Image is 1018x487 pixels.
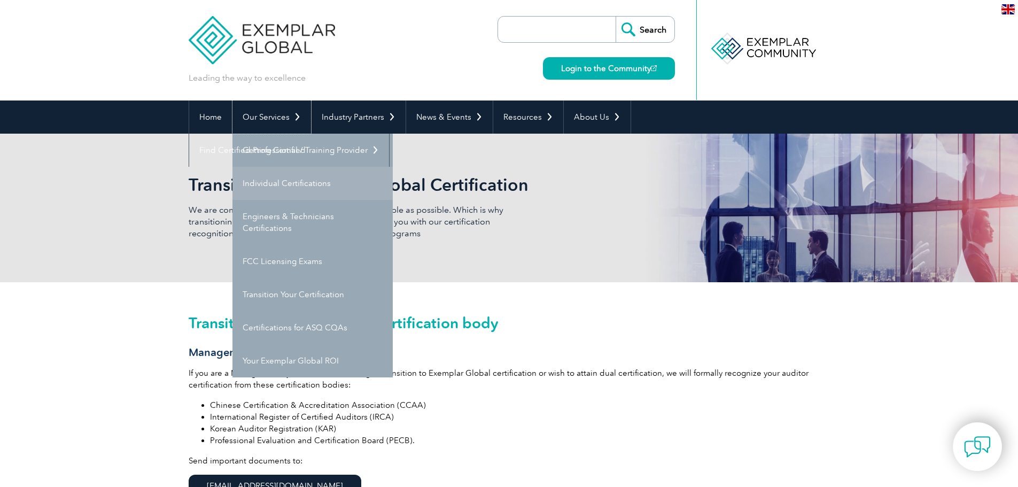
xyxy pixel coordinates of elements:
[210,423,830,435] li: Korean Auditor Registration (KAR)
[406,101,493,134] a: News & Events
[232,278,393,311] a: Transition Your Certification
[210,435,830,446] li: Professional Evaluation and Certification Board (PECB).
[312,101,406,134] a: Industry Partners
[232,311,393,344] a: Certifications for ASQ CQAs
[189,367,830,391] p: If you are a Management System Auditor wanting to transition to Exemplar Global certification or ...
[232,101,311,134] a: Our Services
[616,17,674,42] input: Search
[210,399,830,411] li: Chinese Certification & Accreditation Association (CCAA)
[651,65,657,71] img: open_square.png
[493,101,563,134] a: Resources
[189,204,509,239] p: We are committed to making certification as accessible as possible. Which is why transitioning to...
[189,101,232,134] a: Home
[189,176,638,194] h2: Transition to Exemplar Global Certification
[543,57,675,80] a: Login to the Community
[964,434,991,460] img: contact-chat.png
[210,411,830,423] li: International Register of Certified Auditors (IRCA)
[232,167,393,200] a: Individual Certifications
[232,245,393,278] a: FCC Licensing Exams
[232,200,393,245] a: Engineers & Technicians Certifications
[189,314,830,331] h2: Transitioning from another certification body
[189,346,830,359] h3: Management System Auditor
[189,134,389,167] a: Find Certified Professional / Training Provider
[189,72,306,84] p: Leading the way to excellence
[232,344,393,377] a: Your Exemplar Global ROI
[564,101,631,134] a: About Us
[1001,4,1015,14] img: en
